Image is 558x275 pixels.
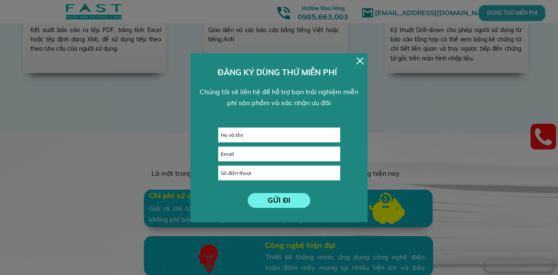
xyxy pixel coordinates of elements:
p: GỬI ĐI [248,193,311,208]
input: Email [219,147,340,161]
div: Chúng tôi sẽ liên hệ để hỗ trợ bạn trải nghiệm miễn phí sản phẩm và xác nhận ưu đãi [196,87,363,108]
h3: ĐĂNG KÝ DÙNG THỬ MIỄN PHÍ [217,66,341,79]
input: Họ và tên [219,128,340,142]
input: Số điện thoại [219,166,340,180]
